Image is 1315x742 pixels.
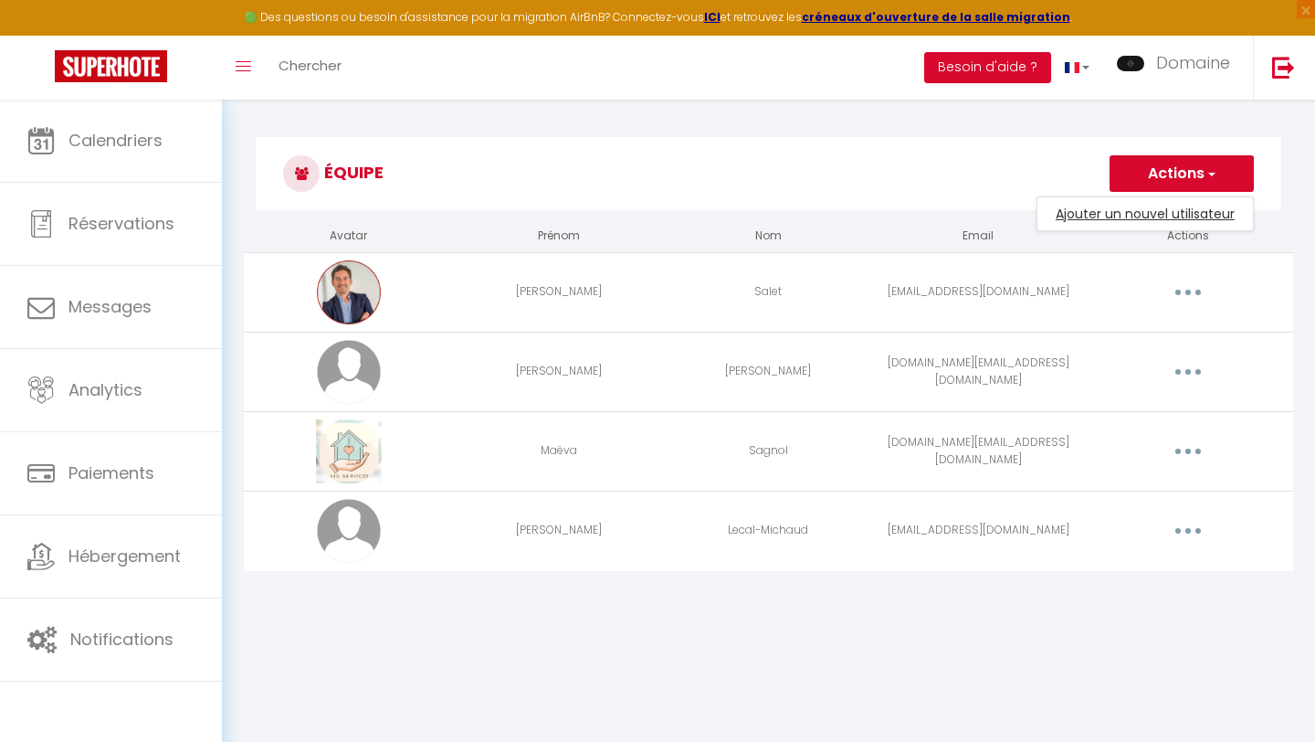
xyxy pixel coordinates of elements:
h3: Équipe [256,137,1281,210]
img: avatar.png [317,340,381,404]
td: Sagnol [664,411,874,491]
th: Actions [1083,220,1293,252]
button: Actions [1110,155,1254,192]
span: Chercher [279,56,342,75]
span: Messages [68,295,152,318]
a: ICI [704,9,721,25]
td: [PERSON_NAME] [454,252,664,332]
img: avatar.png [317,499,381,563]
td: Lecal-Michaud [664,491,874,570]
a: créneaux d'ouverture de la salle migration [802,9,1070,25]
a: Ajouter un nouvel utilisateur [1037,202,1253,226]
td: [PERSON_NAME] [454,491,664,570]
td: Maëva [454,411,664,491]
span: Notifications [70,628,174,651]
th: Email [873,220,1083,252]
span: Hébergement [68,545,181,567]
img: logout [1272,56,1295,79]
th: Nom [664,220,874,252]
td: [DOMAIN_NAME][EMAIL_ADDRESS][DOMAIN_NAME] [873,411,1083,491]
span: Analytics [68,378,142,401]
td: [DOMAIN_NAME][EMAIL_ADDRESS][DOMAIN_NAME] [873,332,1083,411]
img: 17317444513194.jpg [316,419,382,483]
td: [EMAIL_ADDRESS][DOMAIN_NAME] [873,252,1083,332]
th: Prénom [454,220,664,252]
img: 17250303422433.png [317,260,381,324]
th: Avatar [244,220,454,252]
td: [PERSON_NAME] [664,332,874,411]
span: Réservations [68,212,174,235]
span: Paiements [68,461,154,484]
a: Chercher [265,36,355,100]
td: [EMAIL_ADDRESS][DOMAIN_NAME] [873,491,1083,570]
span: Domaine [1156,51,1230,74]
td: [PERSON_NAME] [454,332,664,411]
span: Calendriers [68,129,163,152]
a: ... Domaine [1103,36,1253,100]
button: Ouvrir le widget de chat LiveChat [15,7,69,62]
img: Super Booking [55,50,167,82]
img: ... [1117,56,1144,71]
button: Besoin d'aide ? [924,52,1051,83]
td: Salet [664,252,874,332]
